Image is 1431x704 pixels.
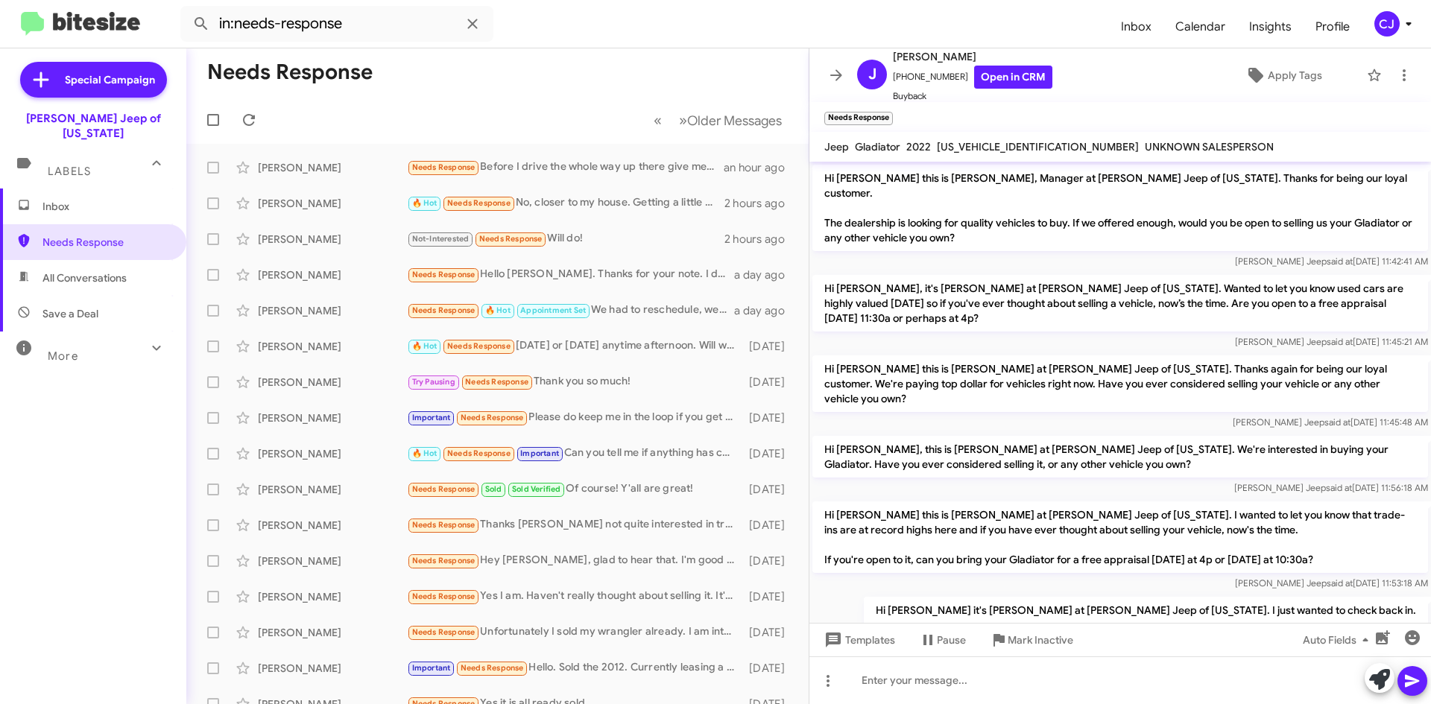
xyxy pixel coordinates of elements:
span: Labels [48,165,91,178]
div: [PERSON_NAME] [258,625,407,640]
div: [DATE] or [DATE] anytime afternoon. Will work for me. [407,337,742,355]
span: Needs Response [412,270,476,279]
span: Special Campaign [65,72,155,87]
span: 2022 [906,140,931,153]
p: Hi [PERSON_NAME] it's [PERSON_NAME] at [PERSON_NAME] Jeep of [US_STATE]. I just wanted to check b... [864,597,1428,653]
div: Hello. Sold the 2012. Currently leasing a 2024 Jeep willy hybrid. Not my cup of tea. Would take m... [407,659,742,676]
div: [PERSON_NAME] [258,446,407,461]
div: [DATE] [742,554,797,568]
span: Mark Inactive [1008,627,1073,653]
button: Templates [809,627,907,653]
span: said at [1327,577,1353,589]
div: an hour ago [724,160,797,175]
div: Will do! [407,230,724,247]
span: Needs Response [447,448,511,458]
div: [PERSON_NAME] [258,482,407,497]
span: Templates [821,627,895,653]
div: Thank you so much! [407,373,742,390]
div: [DATE] [742,482,797,497]
div: a day ago [734,303,797,318]
div: [DATE] [742,625,797,640]
div: CJ [1374,11,1400,37]
div: [DATE] [742,375,797,390]
span: said at [1324,416,1351,428]
span: Needs Response [479,234,543,244]
div: [PERSON_NAME] [258,232,407,247]
a: Open in CRM [974,66,1052,89]
span: Needs Response [42,235,169,250]
button: Mark Inactive [978,627,1085,653]
span: [PERSON_NAME] Jeep [DATE] 11:56:18 AM [1234,482,1428,493]
div: [DATE] [742,410,797,425]
button: Previous [645,105,671,136]
p: Hi [PERSON_NAME], this is [PERSON_NAME] at [PERSON_NAME] Jeep of [US_STATE]. We're interested in ... [812,436,1428,478]
span: Not-Interested [412,234,470,244]
div: [DATE] [742,339,797,354]
span: « [654,111,662,130]
span: » [679,111,687,130]
button: Next [670,105,791,136]
span: Needs Response [412,162,476,172]
span: said at [1327,336,1353,347]
span: All Conversations [42,270,127,285]
div: [DATE] [742,446,797,461]
div: [PERSON_NAME] [258,339,407,354]
p: Hi [PERSON_NAME] this is [PERSON_NAME] at [PERSON_NAME] Jeep of [US_STATE]. Thanks again for bein... [812,355,1428,412]
div: [PERSON_NAME] [258,518,407,533]
span: [PERSON_NAME] Jeep [DATE] 11:45:21 AM [1235,336,1428,347]
span: J [868,63,876,86]
span: Important [520,448,559,458]
span: Important [412,663,451,673]
span: Auto Fields [1303,627,1374,653]
span: Needs Response [461,663,524,673]
span: Appointment Set [520,305,586,315]
span: Inbox [42,199,169,214]
div: Please do keep me in the loop if you get more in [407,409,742,426]
p: Hi [PERSON_NAME] this is [PERSON_NAME] at [PERSON_NAME] Jeep of [US_STATE]. I wanted to let you k... [812,501,1428,573]
span: Gladiator [855,140,900,153]
span: Needs Response [412,556,476,565]
span: Needs Response [447,341,511,351]
span: More [48,349,78,363]
div: [PERSON_NAME] [258,661,407,676]
div: [PERSON_NAME] [258,375,407,390]
span: Needs Response [461,413,524,422]
div: Can you tell me if anything has changed in the rates? [407,445,742,462]
span: [PERSON_NAME] [893,48,1052,66]
span: Try Pausing [412,377,455,387]
span: Jeep [824,140,849,153]
span: Profile [1304,5,1362,48]
div: [PERSON_NAME] [258,589,407,604]
div: [DATE] [742,661,797,676]
div: a day ago [734,267,797,282]
a: Inbox [1109,5,1163,48]
div: Of course! Y'all are great! [407,481,742,498]
div: We had to reschedule, we will be down [DATE] at 2:00. [407,302,734,319]
div: [PERSON_NAME] [258,554,407,568]
div: [DATE] [742,518,797,533]
span: Needs Response [412,305,476,315]
small: Needs Response [824,112,893,125]
span: 🔥 Hot [412,448,437,458]
div: 2 hours ago [724,232,797,247]
div: [PERSON_NAME] [258,196,407,211]
span: Save a Deal [42,306,98,321]
a: Special Campaign [20,62,167,98]
div: 2 hours ago [724,196,797,211]
div: [PERSON_NAME] [258,267,407,282]
span: Older Messages [687,112,782,129]
span: said at [1327,256,1353,267]
nav: Page navigation example [645,105,791,136]
span: Important [412,413,451,422]
h1: Needs Response [207,60,373,84]
span: Needs Response [412,592,476,601]
span: Insights [1237,5,1304,48]
span: [PERSON_NAME] Jeep [DATE] 11:53:18 AM [1235,577,1428,589]
button: Pause [907,627,978,653]
span: Calendar [1163,5,1237,48]
div: Thanks [PERSON_NAME] not quite interested in trading it in yet. Need to get another year or two o... [407,516,742,533]
div: [DATE] [742,589,797,604]
button: Auto Fields [1291,627,1386,653]
span: said at [1326,482,1352,493]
